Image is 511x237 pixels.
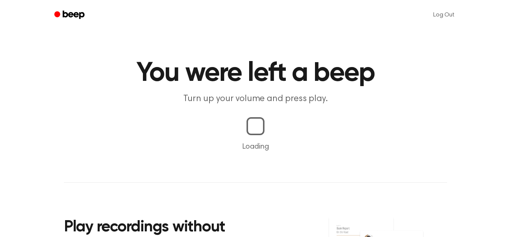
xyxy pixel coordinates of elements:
p: Loading [9,141,502,152]
h1: You were left a beep [64,60,447,87]
a: Log Out [426,6,462,24]
a: Beep [49,8,91,22]
p: Turn up your volume and press play. [112,93,399,105]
